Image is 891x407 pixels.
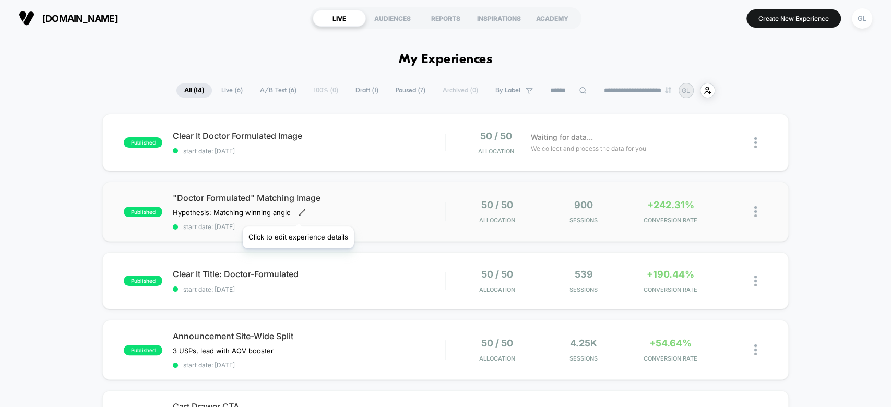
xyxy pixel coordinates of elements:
[481,269,513,280] span: 50 / 50
[543,355,624,362] span: Sessions
[16,10,121,27] button: [DOMAIN_NAME]
[575,269,593,280] span: 539
[399,52,492,67] h1: My Experiences
[173,285,445,293] span: start date: [DATE]
[479,286,515,293] span: Allocation
[754,344,757,355] img: close
[531,143,646,153] span: We collect and process the data for you
[124,276,162,286] span: published
[570,338,597,349] span: 4.25k
[173,331,445,341] span: Announcement Site-Wide Split
[173,223,445,231] span: start date: [DATE]
[176,83,212,98] span: All ( 14 )
[173,361,445,369] span: start date: [DATE]
[543,217,624,224] span: Sessions
[754,137,757,148] img: close
[124,207,162,217] span: published
[366,10,419,27] div: AUDIENCES
[754,206,757,217] img: close
[647,199,694,210] span: +242.31%
[629,355,711,362] span: CONVERSION RATE
[472,10,526,27] div: INSPIRATIONS
[124,345,162,355] span: published
[173,269,445,279] span: Clear It Title: Doctor-Formulated
[574,199,593,210] span: 900
[526,10,579,27] div: ACADEMY
[479,355,515,362] span: Allocation
[629,286,711,293] span: CONVERSION RATE
[746,9,841,28] button: Create New Experience
[647,269,694,280] span: +190.44%
[852,8,872,29] div: GL
[213,83,251,98] span: Live ( 6 )
[849,8,875,29] button: GL
[629,217,711,224] span: CONVERSION RATE
[313,10,366,27] div: LIVE
[481,338,513,349] span: 50 / 50
[682,87,690,94] p: GL
[478,148,514,155] span: Allocation
[419,10,472,27] div: REPORTS
[42,13,118,24] span: [DOMAIN_NAME]
[173,130,445,141] span: Clear It Doctor Formulated Image
[495,87,520,94] span: By Label
[173,346,274,355] span: 3 USPs, lead with AOV booster
[665,87,671,93] img: end
[388,83,433,98] span: Paused ( 7 )
[531,131,593,143] span: Waiting for data...
[348,83,386,98] span: Draft ( 1 )
[481,199,513,210] span: 50 / 50
[124,137,162,148] span: published
[649,338,692,349] span: +54.64%
[543,286,624,293] span: Sessions
[252,83,304,98] span: A/B Test ( 6 )
[173,193,445,203] span: "Doctor Formulated" Matching Image
[19,10,34,26] img: Visually logo
[479,217,515,224] span: Allocation
[480,130,512,141] span: 50 / 50
[173,147,445,155] span: start date: [DATE]
[754,276,757,286] img: close
[173,208,291,217] span: Hypothesis: Matching winning angle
